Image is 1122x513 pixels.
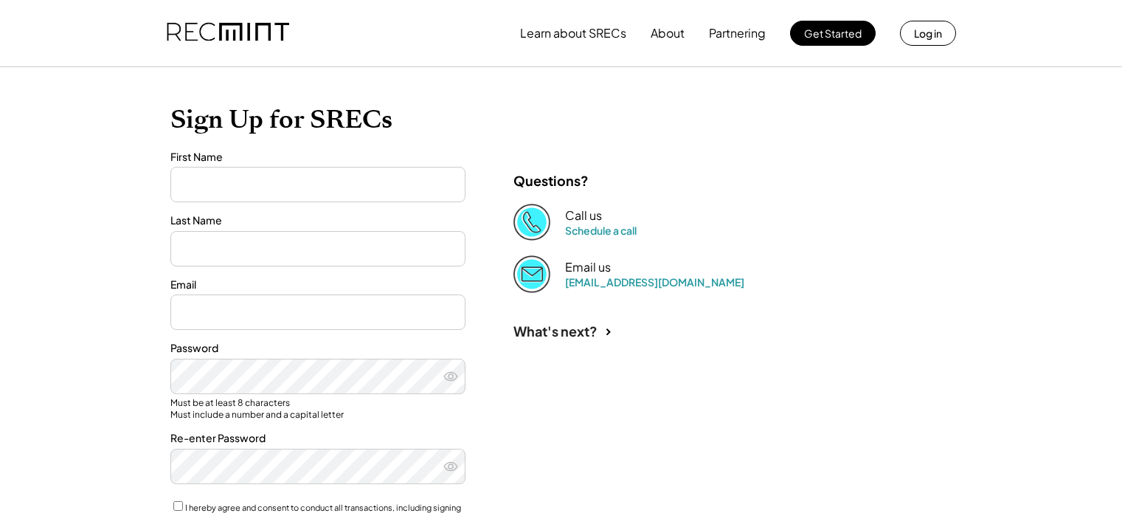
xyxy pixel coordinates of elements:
div: Password [170,341,465,356]
h1: Sign Up for SRECs [170,104,952,135]
div: Email [170,278,465,292]
img: Email%202%403x.png [513,255,550,292]
div: Last Name [170,213,465,228]
button: Get Started [790,21,876,46]
div: First Name [170,150,465,165]
div: Must be at least 8 characters Must include a number and a capital letter [170,397,465,420]
button: About [651,18,685,48]
a: Schedule a call [565,224,637,237]
img: Phone%20copy%403x.png [513,204,550,241]
div: Email us [565,260,611,275]
img: recmint-logotype%403x.png [167,8,289,58]
a: [EMAIL_ADDRESS][DOMAIN_NAME] [565,275,744,289]
button: Log in [900,21,956,46]
button: Partnering [709,18,766,48]
div: Call us [565,208,602,224]
button: Learn about SRECs [520,18,626,48]
div: What's next? [513,323,598,340]
div: Questions? [513,172,589,189]
div: Re-enter Password [170,431,465,446]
